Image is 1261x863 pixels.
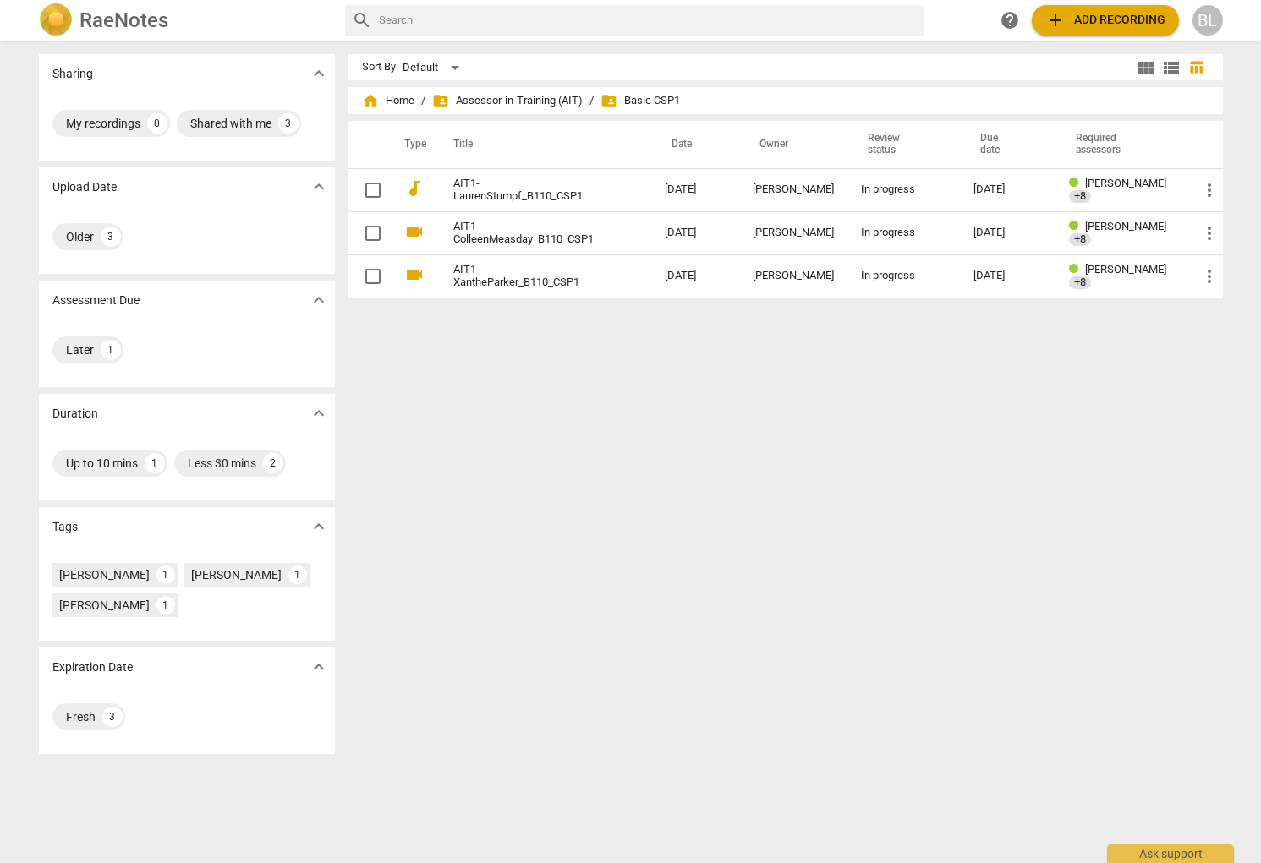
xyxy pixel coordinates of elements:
[1069,263,1085,276] span: Review status: completed
[188,455,256,472] div: Less 30 mins
[973,270,1042,282] div: [DATE]
[391,121,433,168] th: Type
[306,287,332,313] button: Show more
[145,453,165,473] div: 1
[1136,57,1156,78] span: view_module
[1184,55,1209,80] button: Table view
[39,3,73,37] img: Logo
[753,227,834,239] div: [PERSON_NAME]
[1199,266,1220,287] span: more_vert
[1069,276,1091,289] span: +8
[960,121,1055,168] th: Due date
[1045,10,1165,30] span: Add recording
[309,516,329,537] span: expand_more
[973,183,1042,196] div: [DATE]
[651,121,739,168] th: Date
[362,92,414,109] span: Home
[1045,10,1066,30] span: add
[1085,177,1166,189] span: [PERSON_NAME]
[1069,177,1085,189] span: Review status: completed
[1199,223,1220,243] span: more_vert
[79,8,168,32] h2: RaeNotes
[403,54,465,81] div: Default
[1159,55,1184,80] button: List view
[861,270,946,282] div: In progress
[753,270,834,282] div: [PERSON_NAME]
[651,254,739,298] td: [DATE]
[101,227,121,247] div: 3
[1032,5,1179,36] button: Upload
[59,566,150,583] div: [PERSON_NAME]
[156,565,175,584] div: 1
[309,63,329,84] span: expand_more
[306,654,332,680] button: Show more
[651,168,739,211] td: [DATE]
[309,657,329,677] span: expand_more
[1107,844,1234,863] div: Ask support
[52,405,98,423] p: Duration
[1133,55,1159,80] button: Tile view
[453,221,605,246] a: AIT1-ColleenMeasday_B110_CSP1
[753,183,834,196] div: [PERSON_NAME]
[404,178,425,199] span: audiotrack
[147,113,167,134] div: 0
[309,403,329,423] span: expand_more
[1085,220,1166,232] span: [PERSON_NAME]
[66,228,94,245] div: Older
[352,10,372,30] span: search
[362,92,379,109] span: home
[739,121,847,168] th: Owner
[1069,220,1085,232] span: Review status: completed
[278,113,299,134] div: 3
[306,61,332,86] button: Show more
[306,401,332,426] button: Show more
[1000,10,1020,30] span: help
[432,92,583,109] span: Assessor-in-Training (AIT)
[59,597,150,614] div: [PERSON_NAME]
[102,707,123,727] div: 3
[306,514,332,539] button: Show more
[453,264,605,289] a: AIT1-XantheParker_B110_CSP1
[52,178,117,196] p: Upload Date
[995,5,1025,36] a: Help
[39,3,332,37] a: LogoRaeNotes
[1069,233,1091,246] div: +8
[52,65,93,83] p: Sharing
[432,92,449,109] span: folder_shared
[1199,180,1220,200] span: more_vert
[66,341,94,358] div: Later
[861,183,946,196] div: In progress
[404,265,425,285] span: videocam
[1055,121,1186,168] th: Required assessors
[1161,57,1182,78] span: view_list
[600,92,617,109] span: folder_shared
[101,340,121,360] div: 1
[309,177,329,197] span: expand_more
[453,178,605,203] a: AIT1-LaurenStumpf_B110_CSP1
[1085,263,1166,276] span: [PERSON_NAME]
[1192,5,1223,36] button: BL
[404,221,425,242] span: videocam
[52,292,140,309] p: Assessment Due
[52,658,133,676] p: Expiration Date
[600,92,680,109] span: Basic CSP1
[263,453,283,473] div: 2
[52,518,78,536] p: Tags
[66,708,96,725] div: Fresh
[66,455,138,472] div: Up to 10 mins
[861,227,946,239] div: In progress
[190,115,271,132] div: Shared with me
[433,121,652,168] th: Title
[362,61,396,74] div: Sort By
[66,115,140,132] div: My recordings
[1069,190,1091,203] span: +8
[306,174,332,199] button: Show more
[309,290,329,310] span: expand_more
[156,596,175,614] div: 1
[1188,59,1204,75] span: table_chart
[589,95,594,107] span: /
[973,227,1042,239] div: [DATE]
